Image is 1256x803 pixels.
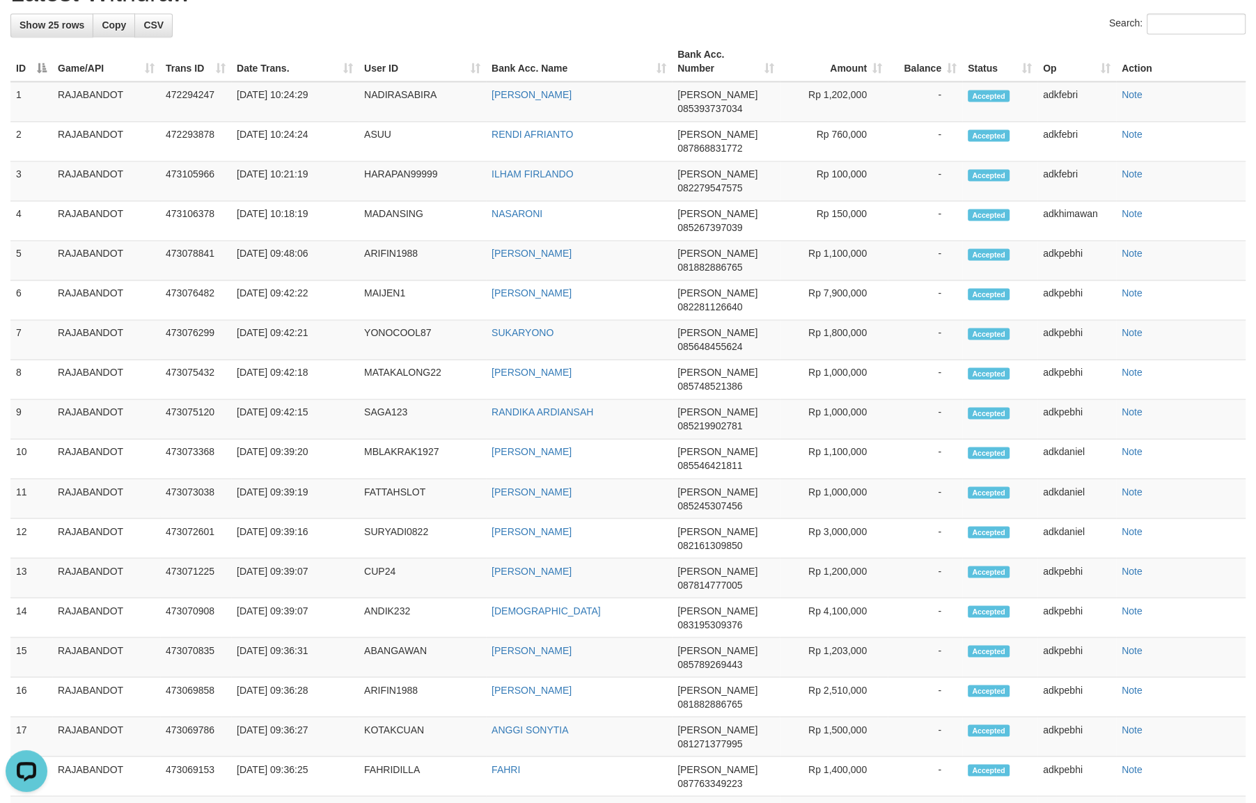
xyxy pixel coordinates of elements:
td: 8 [10,360,52,399]
span: [PERSON_NAME] [677,367,757,378]
td: Rp 4,100,000 [780,598,888,637]
a: Note [1122,605,1143,616]
span: [PERSON_NAME] [677,525,757,536]
a: Note [1122,644,1143,655]
td: MATAKALONG22 [359,360,486,399]
td: FAHRIDILLA [359,756,486,796]
span: [PERSON_NAME] [677,763,757,774]
span: Accepted [968,90,1010,102]
span: Copy 082161309850 to clipboard [677,539,742,550]
a: CSV [134,13,173,37]
td: - [888,439,962,479]
td: 473069153 [160,756,231,796]
span: Accepted [968,447,1010,459]
span: Copy 087868831772 to clipboard [677,143,742,154]
td: adkpebhi [1037,558,1116,598]
td: Rp 7,900,000 [780,280,888,320]
td: - [888,399,962,439]
td: RAJABANDOT [52,677,160,717]
span: [PERSON_NAME] [677,287,757,299]
td: - [888,360,962,399]
td: MAIJEN1 [359,280,486,320]
td: - [888,558,962,598]
span: [PERSON_NAME] [677,406,757,418]
td: 473072601 [160,518,231,558]
td: CUP24 [359,558,486,598]
td: Rp 1,500,000 [780,717,888,756]
th: ID: activate to sort column descending [10,42,52,81]
span: Accepted [968,169,1010,181]
span: [PERSON_NAME] [677,605,757,616]
td: 472294247 [160,81,231,122]
td: - [888,161,962,201]
td: Rp 1,000,000 [780,479,888,518]
td: 17 [10,717,52,756]
td: 4 [10,201,52,241]
td: RAJABANDOT [52,280,160,320]
td: ARIFIN1988 [359,677,486,717]
td: - [888,598,962,637]
a: [PERSON_NAME] [492,89,572,100]
a: [PERSON_NAME] [492,287,572,299]
span: [PERSON_NAME] [677,129,757,140]
input: Search: [1147,13,1246,34]
td: 473070835 [160,637,231,677]
td: RAJABANDOT [52,241,160,280]
td: [DATE] 09:36:31 [231,637,359,677]
td: ANDIK232 [359,598,486,637]
td: [DATE] 09:48:06 [231,241,359,280]
a: RENDI AFRIANTO [492,129,573,140]
td: adkdaniel [1037,518,1116,558]
td: [DATE] 10:21:19 [231,161,359,201]
td: [DATE] 09:36:25 [231,756,359,796]
td: [DATE] 09:36:28 [231,677,359,717]
td: - [888,717,962,756]
a: [PERSON_NAME] [492,486,572,497]
button: Open LiveChat chat widget [6,6,47,47]
span: Copy 085219902781 to clipboard [677,420,742,431]
span: Accepted [968,328,1010,340]
td: Rp 1,800,000 [780,320,888,360]
td: [DATE] 09:39:07 [231,558,359,598]
td: [DATE] 09:39:20 [231,439,359,479]
td: ARIFIN1988 [359,241,486,280]
td: YONOCOOL87 [359,320,486,360]
td: [DATE] 09:39:07 [231,598,359,637]
td: RAJABANDOT [52,637,160,677]
span: CSV [143,19,164,31]
td: Rp 760,000 [780,122,888,161]
a: ANGGI SONYTIA [492,724,568,735]
td: 2 [10,122,52,161]
th: Action [1116,42,1246,81]
td: [DATE] 09:36:27 [231,717,359,756]
td: 14 [10,598,52,637]
td: Rp 1,200,000 [780,558,888,598]
td: Rp 1,000,000 [780,360,888,399]
span: Accepted [968,486,1010,498]
a: [PERSON_NAME] [492,446,572,457]
span: Accepted [968,605,1010,617]
td: [DATE] 09:42:22 [231,280,359,320]
td: RAJABANDOT [52,598,160,637]
td: 15 [10,637,52,677]
span: Accepted [968,209,1010,221]
td: - [888,201,962,241]
td: adkpebhi [1037,677,1116,717]
td: - [888,241,962,280]
span: Accepted [968,566,1010,578]
span: Accepted [968,367,1010,379]
td: adkpebhi [1037,717,1116,756]
a: Note [1122,565,1143,576]
span: [PERSON_NAME] [677,644,757,655]
td: - [888,479,962,518]
td: [DATE] 10:24:24 [231,122,359,161]
td: - [888,637,962,677]
span: Copy 085393737034 to clipboard [677,103,742,114]
td: 473075120 [160,399,231,439]
label: Search: [1109,13,1246,34]
td: 10 [10,439,52,479]
td: adkhimawan [1037,201,1116,241]
span: [PERSON_NAME] [677,208,757,219]
span: Copy 085748521386 to clipboard [677,381,742,392]
td: RAJABANDOT [52,717,160,756]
